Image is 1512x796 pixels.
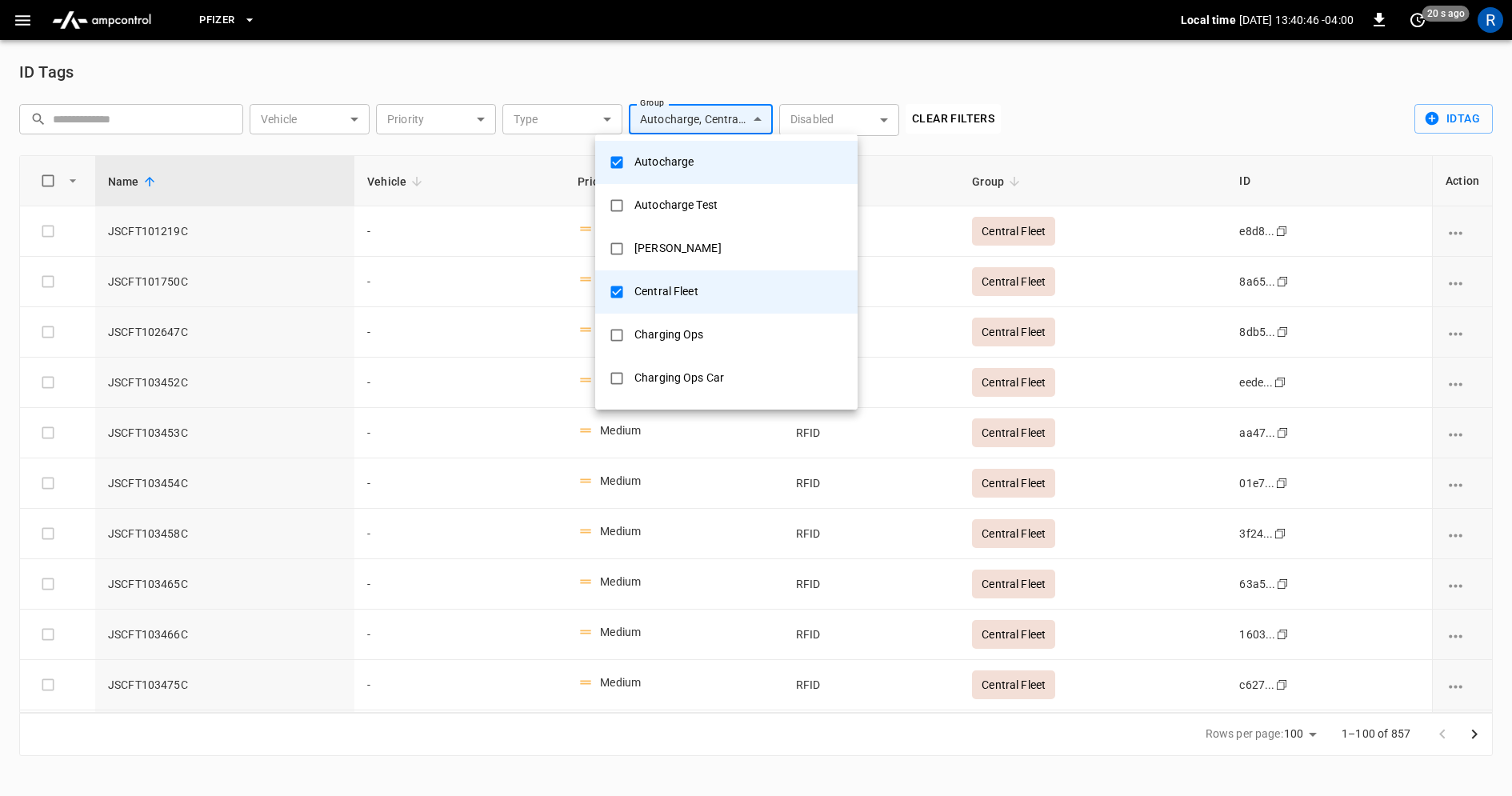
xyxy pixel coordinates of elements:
div: Dollaride [625,406,688,436]
div: Central Fleet [625,277,708,306]
div: Autocharge [625,147,703,177]
div: Autocharge Test [625,190,727,220]
div: [PERSON_NAME] [625,234,731,263]
div: Charging Ops Car [625,363,734,393]
div: Charging Ops [625,320,714,350]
